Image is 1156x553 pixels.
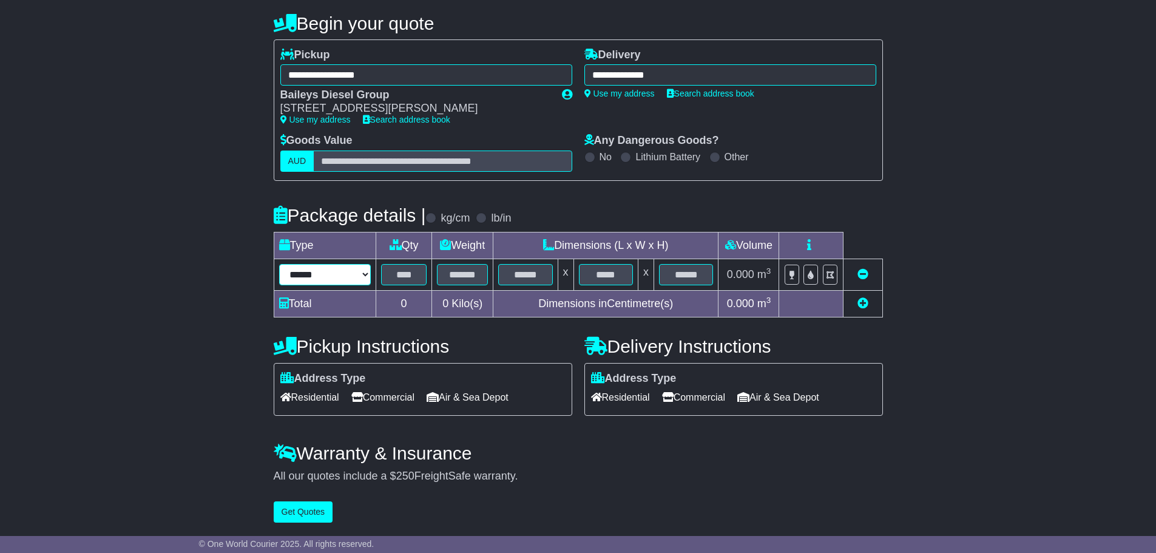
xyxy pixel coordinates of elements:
h4: Begin your quote [274,13,883,33]
a: Add new item [857,297,868,310]
a: Use my address [280,115,351,124]
label: Other [725,151,749,163]
td: x [558,259,573,290]
a: Search address book [363,115,450,124]
span: Residential [591,388,650,407]
span: Commercial [662,388,725,407]
span: Air & Sea Depot [737,388,819,407]
sup: 3 [766,296,771,305]
label: Address Type [591,372,677,385]
td: Dimensions (L x W x H) [493,232,718,259]
td: Type [274,232,376,259]
button: Get Quotes [274,501,333,523]
a: Use my address [584,89,655,98]
span: © One World Courier 2025. All rights reserved. [199,539,374,549]
td: Kilo(s) [432,290,493,317]
span: 250 [396,470,414,482]
td: 0 [376,290,432,317]
span: m [757,268,771,280]
label: kg/cm [441,212,470,225]
sup: 3 [766,266,771,276]
h4: Delivery Instructions [584,336,883,356]
td: Total [274,290,376,317]
span: 0.000 [727,297,754,310]
span: Commercial [351,388,414,407]
span: 0 [442,297,448,310]
span: Air & Sea Depot [427,388,509,407]
div: [STREET_ADDRESS][PERSON_NAME] [280,102,550,115]
h4: Pickup Instructions [274,336,572,356]
a: Search address book [667,89,754,98]
label: Goods Value [280,134,353,148]
label: No [600,151,612,163]
label: Lithium Battery [635,151,700,163]
td: Dimensions in Centimetre(s) [493,290,718,317]
span: Residential [280,388,339,407]
td: x [638,259,654,290]
td: Volume [718,232,779,259]
td: Qty [376,232,432,259]
label: lb/in [491,212,511,225]
td: Weight [432,232,493,259]
label: Pickup [280,49,330,62]
h4: Package details | [274,205,426,225]
span: 0.000 [727,268,754,280]
div: Baileys Diesel Group [280,89,550,102]
label: AUD [280,151,314,172]
label: Address Type [280,372,366,385]
h4: Warranty & Insurance [274,443,883,463]
span: m [757,297,771,310]
label: Delivery [584,49,641,62]
a: Remove this item [857,268,868,280]
div: All our quotes include a $ FreightSafe warranty. [274,470,883,483]
label: Any Dangerous Goods? [584,134,719,148]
